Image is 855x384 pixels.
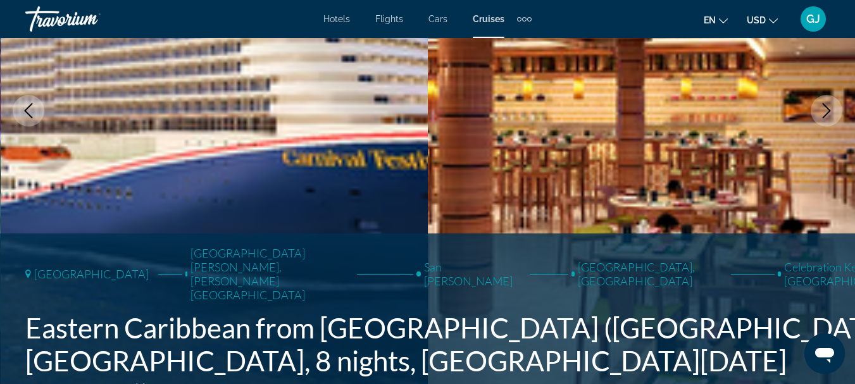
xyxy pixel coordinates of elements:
a: Cruises [473,14,504,24]
a: Flights [375,14,403,24]
a: Travorium [25,3,152,35]
span: [GEOGRAPHIC_DATA] [34,267,149,281]
button: Previous image [13,95,44,127]
span: GJ [806,13,820,25]
span: en [704,15,716,25]
iframe: Button to launch messaging window [804,333,845,374]
button: Change currency [747,11,778,29]
a: Hotels [323,14,350,24]
span: [GEOGRAPHIC_DATA], [GEOGRAPHIC_DATA] [578,260,721,288]
button: Change language [704,11,728,29]
a: Cars [428,14,447,24]
span: San [PERSON_NAME] [424,260,520,288]
button: User Menu [797,6,830,32]
span: USD [747,15,766,25]
button: Extra navigation items [517,9,532,29]
button: Next image [811,95,842,127]
span: [GEOGRAPHIC_DATA][PERSON_NAME], [PERSON_NAME][GEOGRAPHIC_DATA] [190,246,347,302]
